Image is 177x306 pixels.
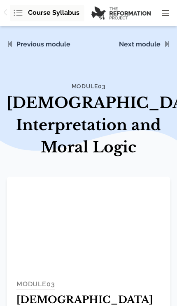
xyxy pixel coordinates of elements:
iframe: Module 03 - Biblical Interpretation and Moral Logic [7,177,170,269]
h4: Module 03 [7,82,170,90]
span: Course Syllabus [28,7,79,18]
h1: [DEMOGRAPHIC_DATA] Interpretation and Moral Logic [7,92,170,159]
a: Previous module [16,40,70,48]
h4: MODULE 03 [16,279,55,290]
img: logo.png [91,6,151,20]
a: Course Syllabus [10,12,84,20]
a: Next module [119,40,161,48]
